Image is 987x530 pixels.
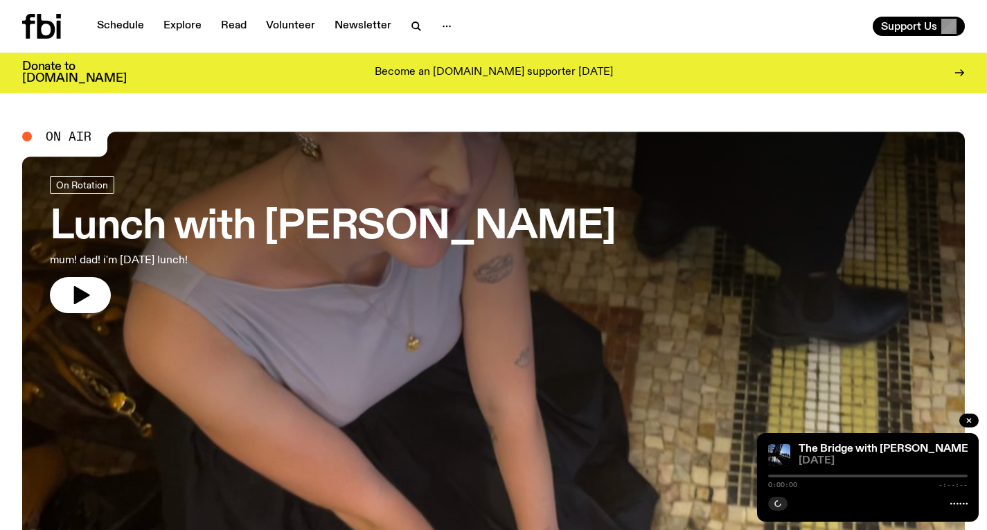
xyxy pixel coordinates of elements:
[22,61,127,85] h3: Donate to [DOMAIN_NAME]
[50,252,404,269] p: mum! dad! i'm [DATE] lunch!
[375,67,613,79] p: Become an [DOMAIN_NAME] supporter [DATE]
[768,482,797,488] span: 0:00:00
[213,17,255,36] a: Read
[155,17,210,36] a: Explore
[50,176,616,313] a: Lunch with [PERSON_NAME]mum! dad! i'm [DATE] lunch!
[873,17,965,36] button: Support Us
[258,17,323,36] a: Volunteer
[46,130,91,143] span: On Air
[799,443,972,454] a: The Bridge with [PERSON_NAME]
[50,208,616,247] h3: Lunch with [PERSON_NAME]
[50,176,114,194] a: On Rotation
[326,17,400,36] a: Newsletter
[881,20,937,33] span: Support Us
[768,444,790,466] img: People climb Sydney's Harbour Bridge
[939,482,968,488] span: -:--:--
[56,179,108,190] span: On Rotation
[799,456,968,466] span: [DATE]
[89,17,152,36] a: Schedule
